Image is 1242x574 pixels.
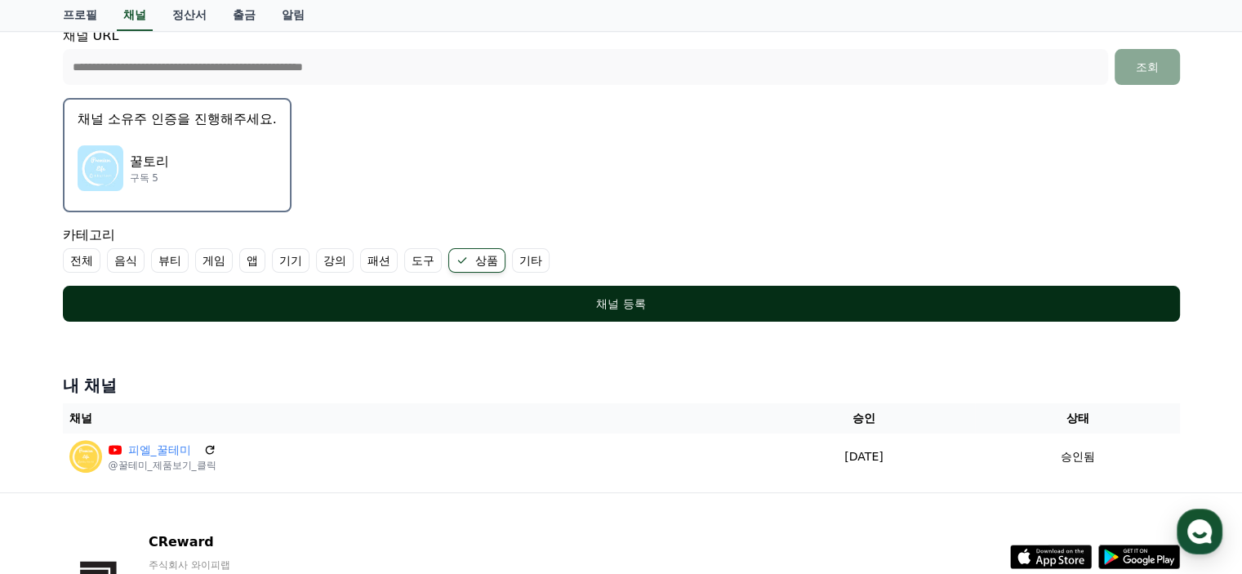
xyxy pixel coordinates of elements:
[448,248,505,273] label: 상품
[239,248,265,273] label: 앱
[63,248,100,273] label: 전체
[1121,59,1173,75] div: 조회
[360,248,398,273] label: 패션
[404,248,442,273] label: 도구
[752,403,975,434] th: 승인
[252,463,272,476] span: 설정
[63,26,1180,85] div: 채널 URL
[272,248,309,273] label: 기기
[63,225,1180,273] div: 카테고리
[149,464,169,477] span: 대화
[63,98,292,212] button: 채널 소유주 인증을 진행해주세요. 꿀토리 꿀토리 구독 5
[975,403,1179,434] th: 상태
[107,248,145,273] label: 음식
[5,438,108,479] a: 홈
[316,248,354,273] label: 강의
[109,459,216,472] p: @꿀테미_제품보기_클릭
[96,296,1147,312] div: 채널 등록
[130,152,169,171] p: 꿀토리
[63,374,1180,397] h4: 내 채널
[78,145,123,191] img: 꿀토리
[211,438,314,479] a: 설정
[512,248,550,273] label: 기타
[1060,448,1094,465] p: 승인됨
[149,532,348,552] p: CReward
[63,403,753,434] th: 채널
[108,438,211,479] a: 대화
[69,440,102,473] img: 피엘_꿀테미
[195,248,233,273] label: 게임
[149,558,348,572] p: 주식회사 와이피랩
[130,171,169,185] p: 구독 5
[759,448,968,465] p: [DATE]
[1115,49,1180,85] button: 조회
[151,248,189,273] label: 뷰티
[63,286,1180,322] button: 채널 등록
[51,463,61,476] span: 홈
[128,442,197,459] a: 피엘_꿀테미
[78,109,277,129] p: 채널 소유주 인증을 진행해주세요.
